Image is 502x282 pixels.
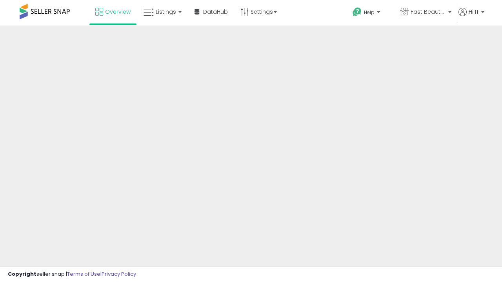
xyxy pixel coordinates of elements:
[156,8,176,16] span: Listings
[105,8,131,16] span: Overview
[469,8,479,16] span: Hi IT
[352,7,362,17] i: Get Help
[346,1,393,25] a: Help
[458,8,484,25] a: Hi IT
[102,270,136,278] a: Privacy Policy
[8,270,36,278] strong: Copyright
[203,8,228,16] span: DataHub
[364,9,375,16] span: Help
[8,271,136,278] div: seller snap | |
[411,8,446,16] span: Fast Beauty ([GEOGRAPHIC_DATA])
[67,270,100,278] a: Terms of Use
